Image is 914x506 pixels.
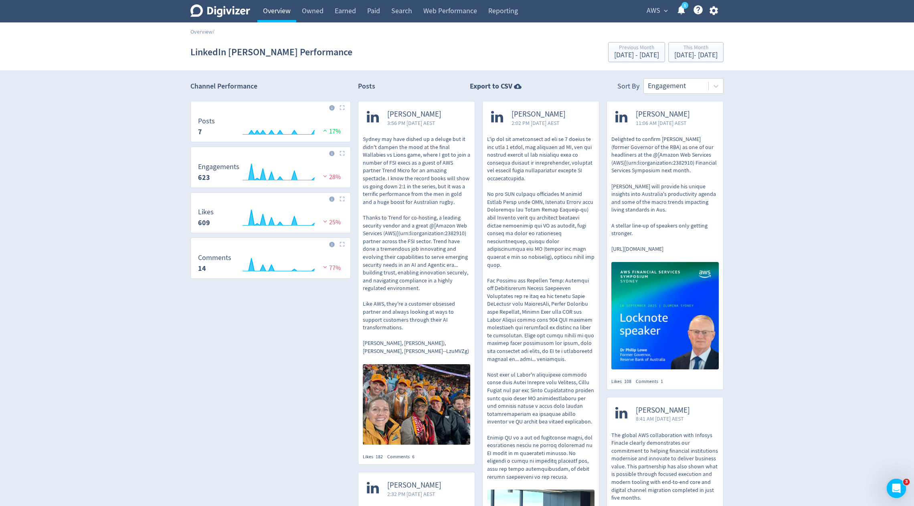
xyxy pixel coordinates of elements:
[321,218,329,224] img: negative-performance.svg
[321,127,329,133] img: positive-performance.svg
[321,264,341,272] span: 77%
[608,42,665,62] button: Previous Month[DATE] - [DATE]
[624,378,631,385] span: 108
[198,253,231,262] dt: Comments
[512,119,566,127] span: 2:02 PM [DATE] AEST
[387,454,419,460] div: Comments
[340,196,345,202] img: Placeholder
[376,454,383,460] span: 182
[198,173,210,182] strong: 623
[194,163,347,184] svg: Engagements 623
[340,151,345,156] img: Placeholder
[647,4,660,17] span: AWS
[321,173,329,179] img: negative-performance.svg
[198,208,214,217] dt: Likes
[617,81,639,94] div: Sort By
[321,127,341,135] span: 17%
[340,105,345,110] img: Placeholder
[198,264,206,273] strong: 14
[668,42,724,62] button: This Month[DATE]- [DATE]
[661,378,663,385] span: 1
[387,119,441,127] span: 3:56 PM [DATE] AEST
[358,81,375,94] h2: Posts
[321,264,329,270] img: negative-performance.svg
[681,2,688,9] a: 5
[198,218,210,228] strong: 609
[190,39,352,65] h1: LinkedIn [PERSON_NAME] Performance
[611,135,719,253] p: Delighted to confirm [PERSON_NAME] (former Governor of the RBA) as one of our headliners at the @...
[636,110,690,119] span: [PERSON_NAME]
[194,208,347,230] svg: Likes 609
[636,415,690,423] span: 8:41 AM [DATE] AEST
[358,101,475,447] a: [PERSON_NAME]3:56 PM [DATE] AESTSydney may have dished up a deluge but it didn't dampen the mood ...
[611,262,719,369] img: https://media.cf.digivizer.com/images/linkedin-137163056-urn:li:share:7363375778773807104-29567cd...
[684,3,686,8] text: 5
[212,28,214,35] span: /
[194,117,347,139] svg: Posts 7
[470,81,512,91] strong: Export to CSV
[887,479,906,498] iframe: Intercom live chat
[412,454,415,460] span: 6
[340,242,345,247] img: Placeholder
[321,218,341,226] span: 25%
[903,479,910,485] span: 3
[363,135,470,355] p: Sydney may have dished up a deluge but it didn't dampen the mood at the final Wallabies vs Lions ...
[636,119,690,127] span: 11:06 AM [DATE] AEST
[198,162,239,171] dt: Engagements
[512,110,566,119] span: [PERSON_NAME]
[636,378,667,385] div: Comments
[363,454,387,460] div: Likes
[387,490,441,498] span: 2:32 PM [DATE] AEST
[611,378,636,385] div: Likes
[194,254,347,275] svg: Comments 14
[387,110,441,119] span: [PERSON_NAME]
[636,406,690,415] span: [PERSON_NAME]
[644,4,670,17] button: AWS
[190,28,212,35] a: Overview
[387,481,441,490] span: [PERSON_NAME]
[674,52,718,59] div: [DATE] - [DATE]
[198,127,202,137] strong: 7
[662,7,669,14] span: expand_more
[487,135,595,481] p: L'ip dol sit ametconsect ad eli se 7 doeius te inc utla 1 etdol, mag aliquaen ad MI, ven qui nost...
[614,52,659,59] div: [DATE] - [DATE]
[674,45,718,52] div: This Month
[190,81,351,91] h2: Channel Performance
[198,117,215,126] dt: Posts
[614,45,659,52] div: Previous Month
[321,173,341,181] span: 28%
[607,101,723,372] a: [PERSON_NAME]11:06 AM [DATE] AESTDelighted to confirm [PERSON_NAME] (former Governor of the RBA) ...
[363,364,470,445] img: https://media.cf.digivizer.com/images/linkedin-137163056-urn:li:share:7358012896166993920-f07ea25...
